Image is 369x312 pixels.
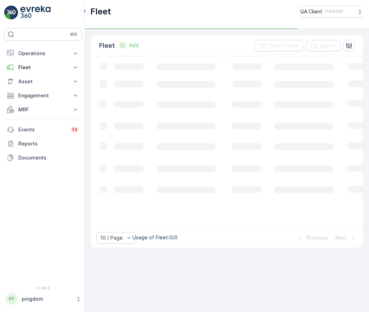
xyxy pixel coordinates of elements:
[116,41,142,50] button: Add
[320,42,336,49] p: Export
[4,60,82,74] button: Fleet
[306,40,341,51] button: Export
[4,103,82,117] button: MRF
[325,9,343,14] p: ( +03:00 )
[4,286,82,290] span: v 1.49.3
[4,74,82,89] button: Asset
[22,295,72,303] p: pingdom
[296,234,329,242] button: Previous
[18,106,68,113] p: MRF
[335,234,357,242] button: Next
[268,42,299,49] p: Clear Filters
[254,40,303,51] button: Clear Filters
[300,6,363,18] button: QA Client(+03:00)
[300,8,322,15] p: QA Client
[4,46,82,60] button: Operations
[18,64,68,71] p: Fleet
[70,32,77,37] p: ⌘B
[18,50,68,57] p: Operations
[99,41,115,51] p: Fleet
[20,6,51,20] img: logo_light-DOdMpM7g.png
[18,154,79,161] p: Documents
[18,126,66,133] p: Events
[4,89,82,103] button: Engagement
[335,234,347,241] p: Next
[72,127,78,132] p: 34
[18,140,79,147] p: Reports
[6,293,17,305] div: PP
[132,234,177,241] p: Usage of Fleet : 0/0
[4,6,18,20] img: logo
[4,292,82,306] button: PPpingdom
[18,78,68,85] p: Asset
[4,123,82,137] a: Events34
[4,137,82,151] a: Reports
[18,92,68,99] p: Engagement
[306,234,328,241] p: Previous
[90,6,111,17] p: Fleet
[4,151,82,165] a: Documents
[129,42,139,49] p: Add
